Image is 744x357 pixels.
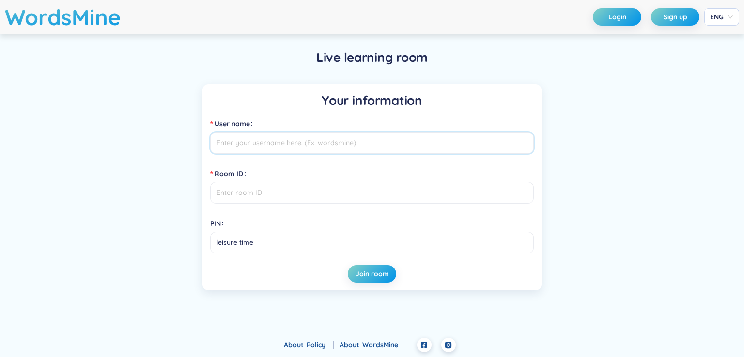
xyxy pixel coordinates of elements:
button: Join room [348,265,396,283]
input: PIN [210,232,534,253]
a: WordsMine [362,341,406,349]
span: ENG [710,12,733,22]
button: Sign up [651,8,699,26]
label: Room ID [210,166,250,181]
h5: Live learning room [316,49,428,66]
div: About [340,340,406,350]
input: User name [210,132,534,154]
input: Room ID [210,182,534,204]
span: Sign up [664,12,687,22]
div: About [284,340,334,350]
button: Login [593,8,641,26]
label: User name [210,116,257,132]
h5: Your information [210,92,534,109]
span: Join room [356,269,389,279]
label: PIN [210,216,228,231]
span: Login [608,12,626,22]
a: Policy [307,341,334,349]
